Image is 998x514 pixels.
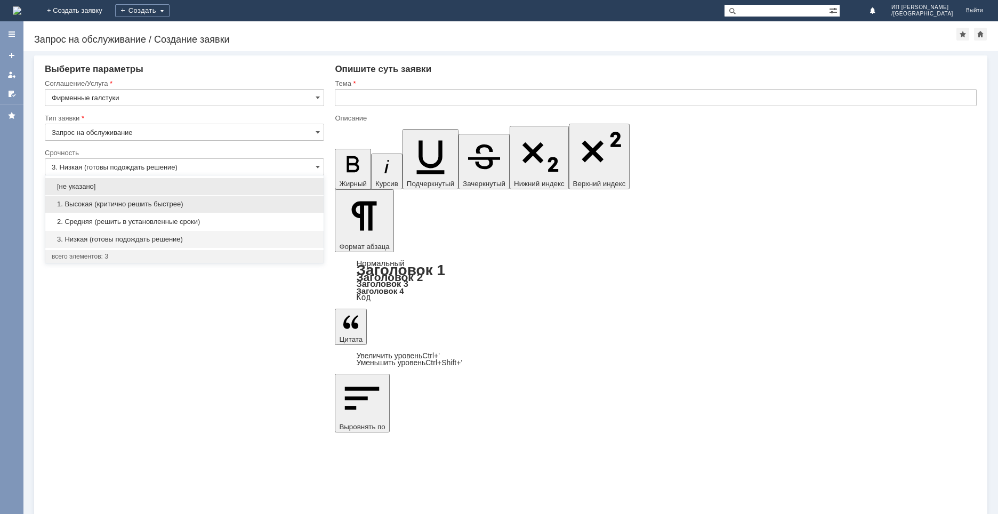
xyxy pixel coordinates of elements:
a: Заголовок 3 [356,279,408,288]
a: Код [356,293,371,302]
span: /[GEOGRAPHIC_DATA] [891,11,953,17]
button: Зачеркнутый [458,134,510,189]
span: Курсив [375,180,398,188]
a: Increase [356,351,440,360]
div: Срочность [45,149,322,156]
span: 3. Низкая (готовы подождать решение) [52,235,317,244]
span: Выровнять по [339,423,385,431]
span: Верхний индекс [573,180,626,188]
div: Тип заявки [45,115,322,122]
span: Цитата [339,335,363,343]
span: Ctrl+' [422,351,440,360]
div: Сделать домашней страницей [974,28,987,41]
a: Мои заявки [3,66,20,83]
div: Соглашение/Услуга [45,80,322,87]
button: Нижний индекс [510,126,569,189]
a: Мои согласования [3,85,20,102]
span: Нижний индекс [514,180,565,188]
button: Выровнять по [335,374,389,432]
button: Верхний индекс [569,124,630,189]
a: Перейти на домашнюю страницу [13,6,21,15]
span: Ctrl+Shift+' [425,358,462,367]
div: всего элементов: 3 [52,252,317,261]
div: Цитата [335,352,977,366]
img: logo [13,6,21,15]
button: Курсив [371,154,403,189]
div: Запрос на обслуживание / Создание заявки [34,34,956,45]
span: Формат абзаца [339,243,389,251]
a: Заголовок 1 [356,262,445,278]
span: Подчеркнутый [407,180,454,188]
a: Заголовок 2 [356,271,423,283]
span: Жирный [339,180,367,188]
div: Тема [335,80,975,87]
a: Заголовок 4 [356,286,404,295]
div: Добавить в избранное [956,28,969,41]
span: Выберите параметры [45,64,143,74]
span: Опишите суть заявки [335,64,431,74]
div: Формат абзаца [335,260,977,301]
span: ИП [PERSON_NAME] [891,4,953,11]
div: Описание [335,115,975,122]
button: Формат абзаца [335,189,393,252]
a: Создать заявку [3,47,20,64]
button: Цитата [335,309,367,345]
span: [не указано] [52,182,317,191]
span: Расширенный поиск [829,5,840,15]
button: Подчеркнутый [403,129,458,189]
a: Нормальный [356,259,404,268]
div: Создать [115,4,170,17]
button: Жирный [335,149,371,189]
a: Decrease [356,358,462,367]
span: 1. Высокая (критично решить быстрее) [52,200,317,208]
span: 2. Средняя (решить в установленные сроки) [52,218,317,226]
span: Зачеркнутый [463,180,505,188]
